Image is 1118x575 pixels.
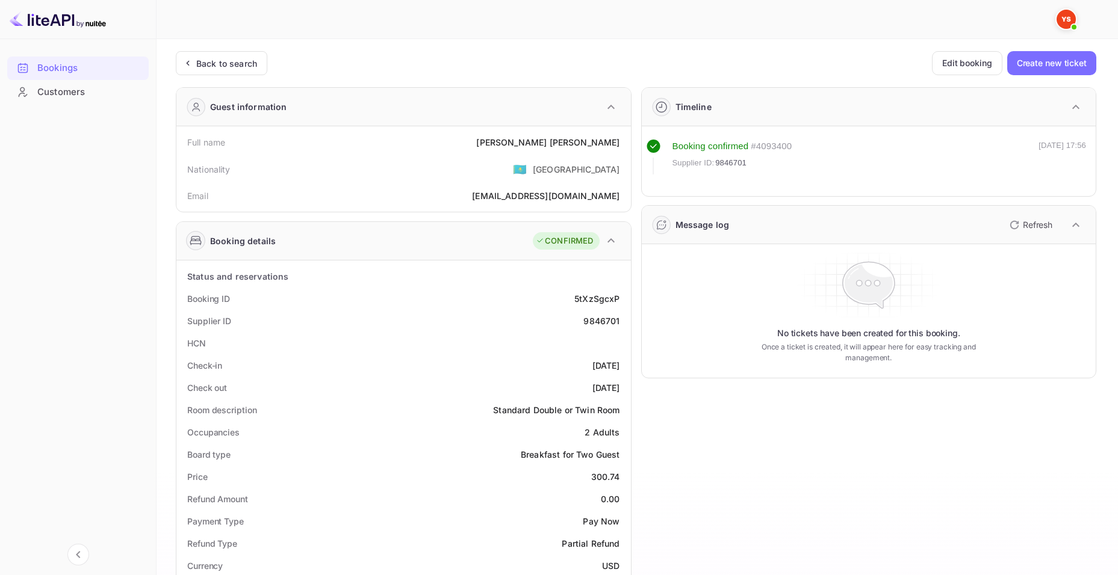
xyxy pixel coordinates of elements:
div: [PERSON_NAME] [PERSON_NAME] [476,136,620,149]
div: Payment Type [187,515,244,527]
div: [DATE] 17:56 [1039,140,1086,174]
div: 300.74 [591,470,620,483]
p: Once a ticket is created, it will appear here for easy tracking and management. [747,342,991,363]
div: Bookings [7,57,149,80]
div: # 4093400 [751,140,792,153]
div: Check out [187,381,227,394]
div: Message log [675,218,730,231]
p: Refresh [1023,218,1052,231]
div: Board type [187,448,231,461]
div: CONFIRMED [536,235,593,247]
div: Customers [7,81,149,104]
div: Booking details [210,235,276,247]
button: Create new ticket [1007,51,1096,75]
div: Refund Type [187,537,237,550]
div: Standard Double or Twin Room [493,404,620,416]
div: Check-in [187,359,222,372]
button: Collapse navigation [67,544,89,565]
div: 9846701 [583,315,620,327]
div: Booking ID [187,292,230,305]
div: Back to search [196,57,257,70]
div: Customers [37,85,143,99]
span: 9846701 [715,157,747,169]
div: Guest information [210,100,287,113]
a: Customers [7,81,149,103]
button: Edit booking [932,51,1002,75]
div: USD [602,559,620,572]
div: [GEOGRAPHIC_DATA] [533,163,620,176]
div: Partial Refund [562,537,620,550]
div: Full name [187,136,225,149]
div: [EMAIL_ADDRESS][DOMAIN_NAME] [472,189,620,202]
div: [DATE] [592,381,620,394]
div: [DATE] [592,359,620,372]
img: Yandex Support [1057,10,1076,29]
div: Status and reservations [187,270,288,283]
div: Pay Now [583,515,620,527]
div: 2 Adults [585,426,620,438]
div: Timeline [675,100,712,113]
div: Nationality [187,163,231,176]
div: Currency [187,559,223,572]
div: Refund Amount [187,493,248,505]
div: Room description [187,404,256,416]
div: 5tXzSgcxP [574,292,620,305]
span: United States [513,158,527,180]
div: Price [187,470,208,483]
div: Email [187,189,208,202]
div: Supplier ID [187,315,231,327]
div: HCN [187,337,206,349]
p: No tickets have been created for this booking. [777,327,960,339]
span: Supplier ID: [672,157,715,169]
button: Refresh [1002,215,1057,235]
div: Booking confirmed [672,140,749,153]
div: Occupancies [187,426,240,438]
img: LiteAPI logo [10,10,106,29]
div: 0.00 [601,493,620,505]
div: Breakfast for Two Guest [521,448,620,461]
a: Bookings [7,57,149,79]
div: Bookings [37,61,143,75]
